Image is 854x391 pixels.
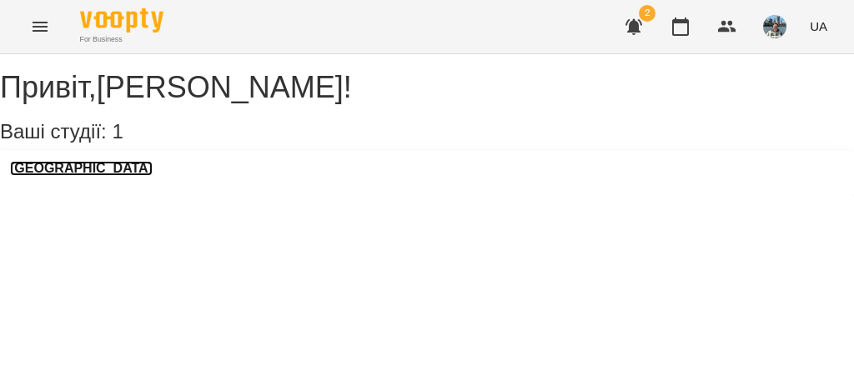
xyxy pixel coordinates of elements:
span: 1 [112,120,123,143]
img: 1e8d23b577010bf0f155fdae1a4212a8.jpg [763,15,786,38]
span: For Business [80,34,163,45]
span: UA [810,18,827,35]
a: [GEOGRAPHIC_DATA] [10,161,153,176]
span: 2 [639,5,656,22]
button: Menu [20,7,60,47]
img: Voopty Logo [80,8,163,33]
button: UA [803,11,834,42]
